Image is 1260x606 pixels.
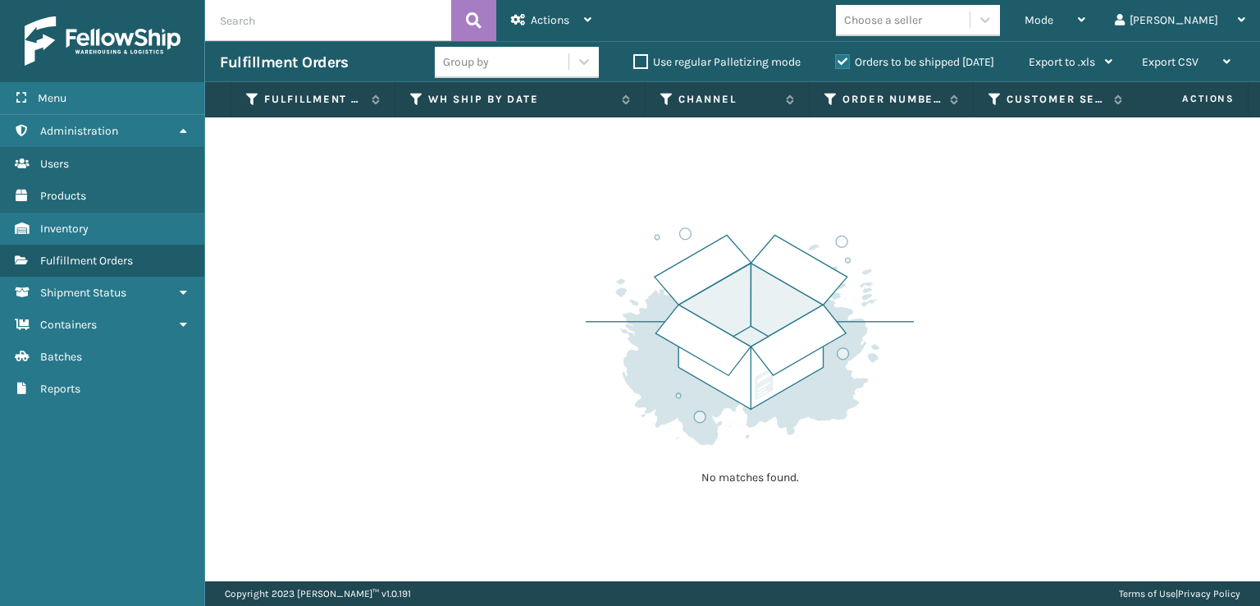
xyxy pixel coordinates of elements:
span: Export to .xls [1029,55,1095,69]
label: Fulfillment Order Id [264,92,363,107]
span: Shipment Status [40,286,126,300]
span: Mode [1025,13,1053,27]
span: Inventory [40,222,89,236]
span: Export CSV [1142,55,1198,69]
label: Channel [678,92,778,107]
span: Products [40,189,86,203]
span: Actions [531,13,569,27]
div: Group by [443,53,489,71]
div: Choose a seller [844,11,922,29]
span: Menu [38,91,66,105]
span: Actions [1130,85,1244,112]
span: Users [40,157,69,171]
label: Use regular Palletizing mode [633,55,801,69]
label: WH Ship By Date [428,92,614,107]
a: Terms of Use [1119,588,1176,599]
span: Containers [40,318,97,332]
label: Order Number [842,92,942,107]
label: Orders to be shipped [DATE] [835,55,994,69]
label: Customer Service Order Number [1007,92,1106,107]
span: Batches [40,350,82,364]
div: | [1119,581,1240,606]
span: Reports [40,382,80,396]
p: Copyright 2023 [PERSON_NAME]™ v 1.0.191 [225,581,411,606]
a: Privacy Policy [1178,588,1240,599]
span: Administration [40,124,118,138]
img: logo [25,16,180,66]
span: Fulfillment Orders [40,254,133,268]
h3: Fulfillment Orders [220,53,348,72]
